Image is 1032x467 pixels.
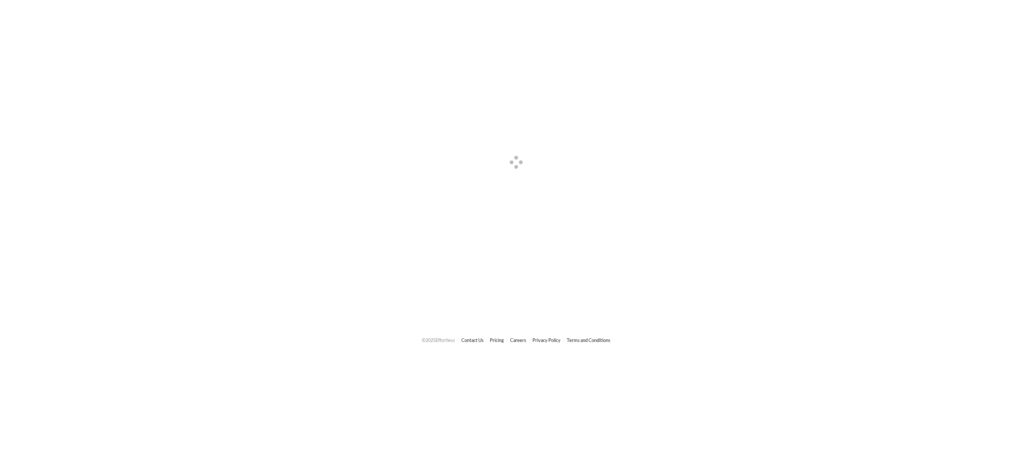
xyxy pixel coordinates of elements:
a: Careers [510,337,526,343]
a: Terms and Conditions [567,337,610,343]
a: Contact Us [461,337,484,343]
a: Pricing [490,337,504,343]
span: © 2025 Effortless [422,337,455,343]
a: Privacy Policy [532,337,561,343]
